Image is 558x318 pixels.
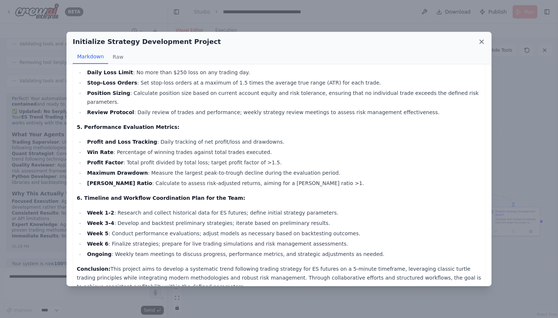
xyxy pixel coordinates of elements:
li: : Total profit divided by total loss; target profit factor of >1.5. [85,158,481,167]
li: : Measure the largest peak-to-trough decline during the evaluation period. [85,168,481,177]
strong: Review Protocol [87,109,134,115]
strong: Stop-Loss Orders [87,80,137,86]
li: : Daily tracking of net profit/loss and drawdowns. [85,137,481,146]
li: : No more than $250 loss on any trading day. [85,68,481,77]
strong: 6. Timeline and Workflow Coordination Plan for the Team: [77,195,245,201]
strong: Profit Factor [87,160,123,165]
strong: Ongoing [87,251,111,257]
strong: Maximum Drawdown [87,170,148,176]
strong: Week 1-2 [87,210,114,216]
strong: [PERSON_NAME] Ratio [87,180,152,186]
strong: Week 6 [87,241,108,247]
button: Markdown [73,50,108,64]
button: Raw [108,50,128,64]
strong: Daily Loss Limit [87,69,133,75]
li: : Calculate to assess risk-adjusted returns, aiming for a [PERSON_NAME] ratio >1. [85,179,481,188]
h2: Initialize Strategy Development Project [73,37,221,47]
strong: Position Sizing [87,90,130,96]
strong: Week 5 [87,230,108,236]
strong: Week 3-4 [87,220,114,226]
li: : Develop and backtest preliminary strategies; iterate based on preliminary results. [85,219,481,228]
li: : Set stop-loss orders at a maximum of 1.5 times the average true range (ATR) for each trade. [85,78,481,87]
li: : Research and collect historical data for ES futures; define initial strategy parameters. [85,208,481,217]
li: : Daily review of trades and performance; weekly strategy review meetings to assess risk manageme... [85,108,481,117]
p: This project aims to develop a systematic trend following trading strategy for ES futures on a 5-... [77,264,481,291]
strong: 5. Performance Evaluation Metrics: [77,124,179,130]
li: : Percentage of winning trades against total trades executed. [85,148,481,157]
strong: Conclusion: [77,266,110,272]
li: : Calculate position size based on current account equity and risk tolerance, ensuring that no in... [85,89,481,106]
strong: Profit and Loss Tracking [87,139,157,145]
li: : Finalize strategies; prepare for live trading simulations and risk management assessments. [85,239,481,248]
strong: Win Rate [87,149,114,155]
li: : Conduct performance evaluations; adjust models as necessary based on backtesting outcomes. [85,229,481,238]
li: : Weekly team meetings to discuss progress, performance metrics, and strategic adjustments as nee... [85,250,481,259]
